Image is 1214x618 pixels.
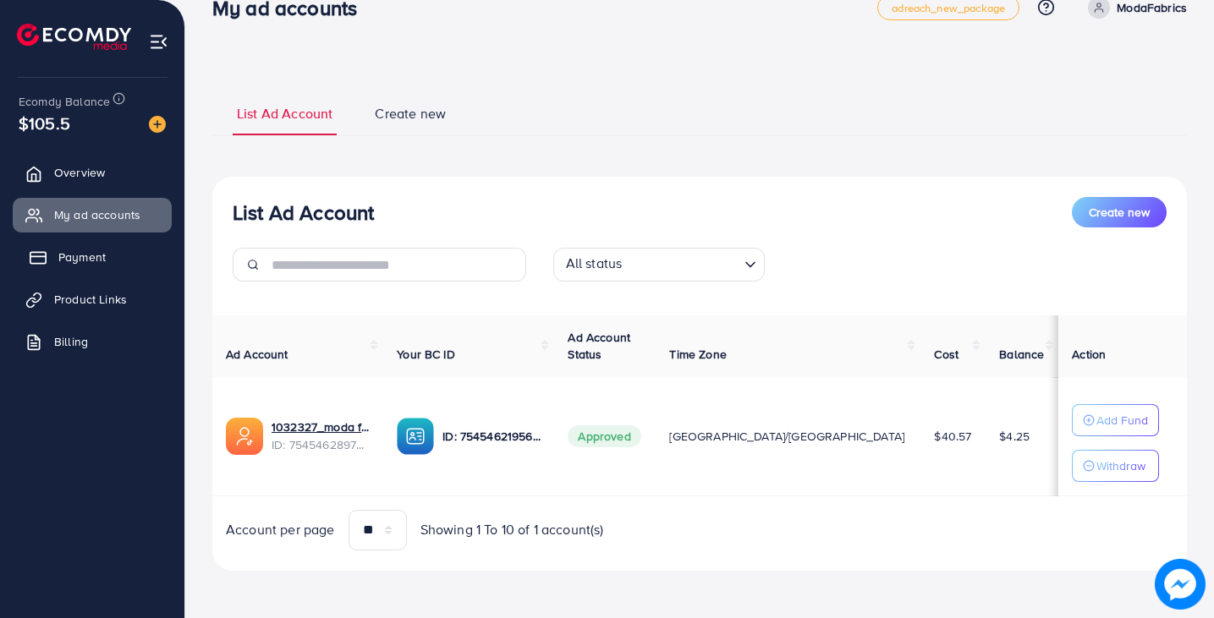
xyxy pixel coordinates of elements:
span: Time Zone [669,346,726,363]
a: My ad accounts [13,198,172,232]
span: Overview [54,164,105,181]
img: image [149,116,166,133]
span: [GEOGRAPHIC_DATA]/[GEOGRAPHIC_DATA] [669,428,904,445]
span: My ad accounts [54,206,140,223]
span: Ecomdy Balance [19,93,110,110]
img: image [1155,559,1206,610]
button: Withdraw [1072,450,1159,482]
span: Showing 1 To 10 of 1 account(s) [420,520,604,539]
img: logo [17,24,131,50]
button: Add Fund [1072,404,1159,436]
span: Billing [54,333,88,350]
a: Billing [13,325,172,358]
span: adreach_new_package [892,3,1005,14]
span: Approved [568,425,640,447]
h3: List Ad Account [233,200,374,225]
a: 1032327_moda fabrics_1756815015620 [272,418,370,435]
span: $105.5 [19,95,69,151]
a: Product Links [13,282,172,316]
img: ic-ads-acc.e4c84228.svg [226,418,263,455]
span: Create new [1089,204,1150,221]
span: All status [563,250,626,277]
a: Payment [13,240,172,274]
span: Cost [934,346,959,363]
span: $4.25 [999,428,1030,445]
span: Balance [999,346,1044,363]
span: List Ad Account [237,104,332,123]
span: $40.57 [934,428,971,445]
div: <span class='underline'>1032327_moda fabrics_1756815015620</span></br>7545462897884233744 [272,418,370,453]
button: Create new [1072,197,1167,227]
img: ic-ba-acc.ded83a64.svg [397,418,434,455]
span: Create new [375,104,446,123]
p: Withdraw [1096,456,1145,476]
span: Your BC ID [397,346,455,363]
div: Search for option [553,248,765,282]
a: Overview [13,156,172,189]
span: Ad Account [226,346,288,363]
span: Action [1072,346,1106,363]
span: Payment [58,249,106,265]
p: Add Fund [1096,410,1148,430]
span: Product Links [54,291,127,308]
span: Account per page [226,520,335,539]
input: Search for option [627,251,737,277]
p: ID: 7545462195640172562 [442,426,541,446]
span: ID: 7545462897884233744 [272,436,370,453]
img: menu [149,32,168,52]
span: Ad Account Status [568,329,630,363]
